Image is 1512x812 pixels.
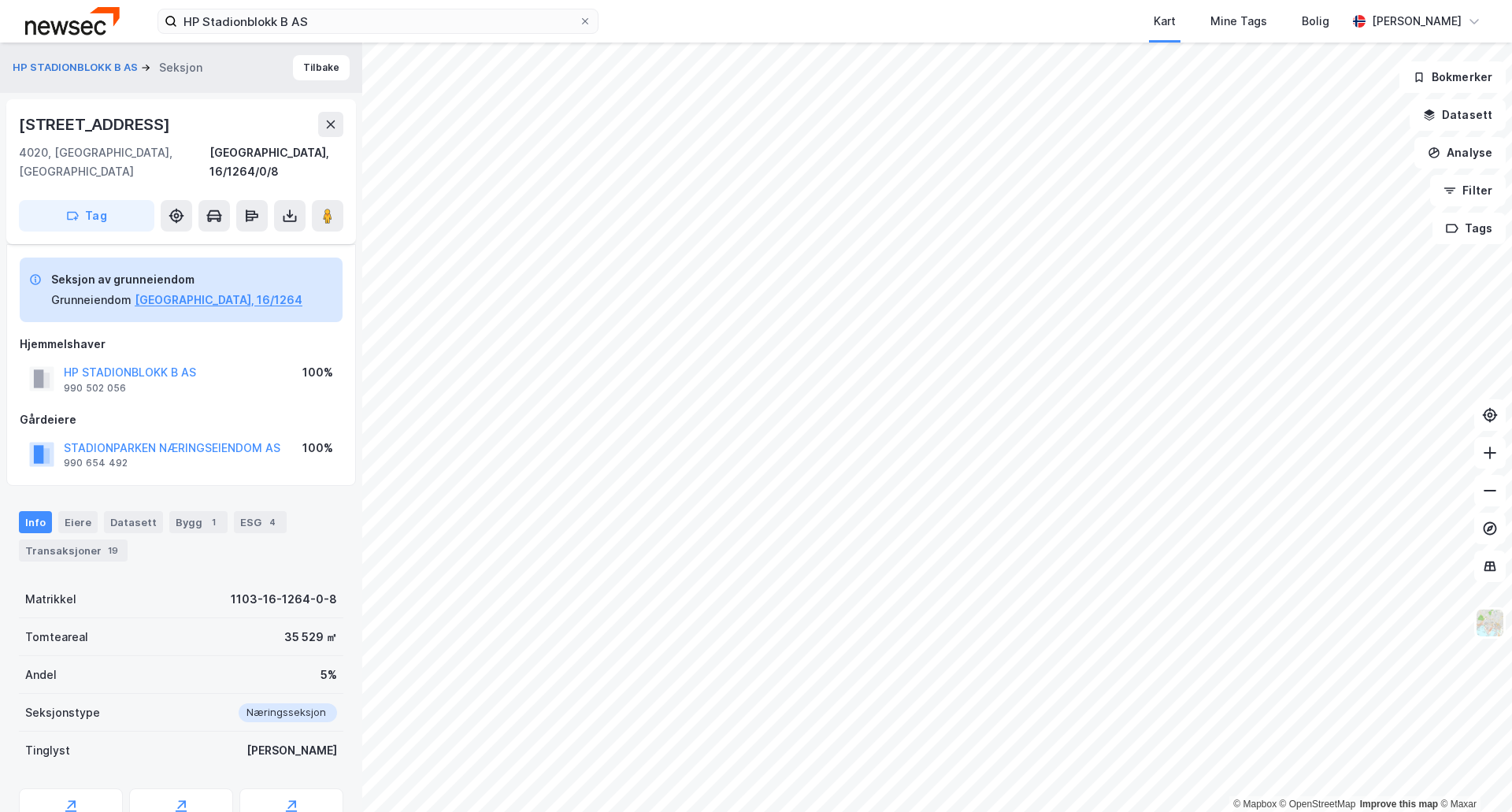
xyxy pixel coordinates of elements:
[64,457,128,469] div: 990 654 492
[19,112,173,137] div: [STREET_ADDRESS]
[1410,99,1506,131] button: Datasett
[105,543,121,558] div: 19
[206,514,221,530] div: 1
[20,335,343,354] div: Hjemmelshaver
[159,58,202,77] div: Seksjon
[1475,608,1505,638] img: Z
[25,666,57,684] div: Andel
[246,741,337,760] div: [PERSON_NAME]
[1432,213,1506,244] button: Tags
[19,143,209,181] div: 4020, [GEOGRAPHIC_DATA], [GEOGRAPHIC_DATA]
[25,590,76,609] div: Matrikkel
[25,7,120,35] img: newsec-logo.f6e21ccffca1b3a03d2d.png
[19,200,154,232] button: Tag
[302,363,333,382] div: 100%
[321,666,337,684] div: 5%
[302,439,333,458] div: 100%
[20,410,343,429] div: Gårdeiere
[1154,12,1176,31] div: Kart
[58,511,98,533] div: Eiere
[13,60,141,76] button: HP STADIONBLOKK B AS
[25,741,70,760] div: Tinglyst
[1233,799,1277,810] a: Mapbox
[25,628,88,647] div: Tomteareal
[19,511,52,533] div: Info
[1433,736,1512,812] div: Kontrollprogram for chat
[1433,736,1512,812] iframe: Chat Widget
[177,9,579,33] input: Søk på adresse, matrikkel, gårdeiere, leietakere eller personer
[25,703,100,722] div: Seksjonstype
[104,511,163,533] div: Datasett
[293,55,350,80] button: Tilbake
[51,291,132,310] div: Grunneiendom
[1280,799,1356,810] a: OpenStreetMap
[135,291,302,310] button: [GEOGRAPHIC_DATA], 16/1264
[284,628,337,647] div: 35 529 ㎡
[1372,12,1462,31] div: [PERSON_NAME]
[234,511,287,533] div: ESG
[1360,799,1438,810] a: Improve this map
[1399,61,1506,93] button: Bokmerker
[1430,175,1506,206] button: Filter
[1414,137,1506,169] button: Analyse
[19,539,128,562] div: Transaksjoner
[265,514,280,530] div: 4
[1302,12,1329,31] div: Bolig
[51,270,302,289] div: Seksjon av grunneiendom
[169,511,228,533] div: Bygg
[1210,12,1267,31] div: Mine Tags
[64,382,126,395] div: 990 502 056
[209,143,343,181] div: [GEOGRAPHIC_DATA], 16/1264/0/8
[231,590,337,609] div: 1103-16-1264-0-8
